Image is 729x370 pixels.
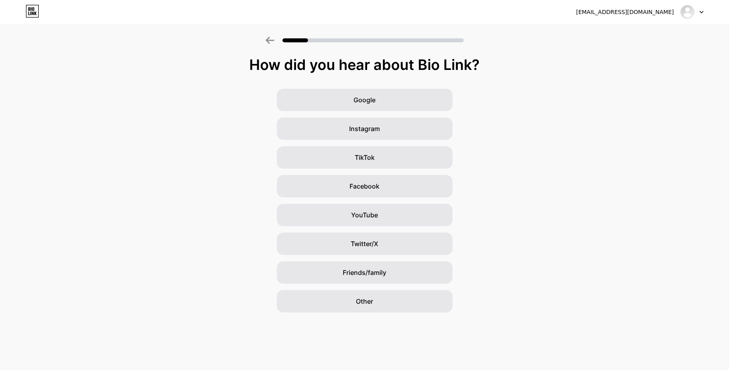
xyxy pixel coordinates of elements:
span: Instagram [349,124,380,133]
span: Friends/family [343,268,386,277]
span: Twitter/X [351,239,378,249]
div: [EMAIL_ADDRESS][DOMAIN_NAME] [576,8,674,16]
span: Other [356,296,373,306]
span: Google [354,95,375,105]
div: How did you hear about Bio Link? [4,57,725,73]
span: TikTok [355,153,375,162]
span: Facebook [350,181,379,191]
img: Dunucu LifeStyle [680,4,695,20]
span: YouTube [351,210,378,220]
